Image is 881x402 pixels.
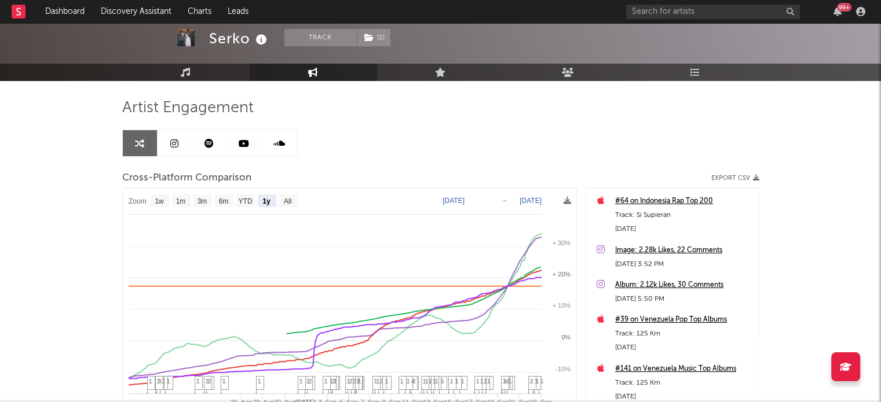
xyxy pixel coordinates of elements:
span: 1 [306,378,310,385]
div: [DATE] 5:50 PM [615,292,753,306]
span: 1 [299,378,303,385]
div: [DATE] [615,341,753,355]
text: + 10% [552,302,571,309]
span: 2 [208,378,211,385]
text: 1m [176,197,185,205]
span: 4 [506,378,510,385]
span: 1 [509,378,512,385]
text: + 30% [552,239,571,246]
span: 1 [222,378,226,385]
span: 2 [380,378,383,385]
span: 3 [332,378,336,385]
button: 99+ [834,7,842,16]
text: [DATE] [520,197,542,205]
button: (1) [357,29,390,46]
span: 1 [487,378,491,385]
text: 3m [197,197,207,205]
span: 1 [196,378,200,385]
span: 1 [376,378,380,385]
span: 2 [530,378,533,385]
a: Image: 2.28k Likes, 22 Comments [615,244,753,257]
span: 1 [425,378,429,385]
span: 1 [484,378,487,385]
a: Album: 2.12k Likes, 30 Comments [615,278,753,292]
text: YTD [238,197,252,205]
span: 1 [461,378,465,385]
text: 1w [155,197,164,205]
span: 1 [450,378,454,385]
span: 5 [441,378,444,385]
span: 1 [324,378,328,385]
text: 6m [218,197,228,205]
span: 3 [356,378,360,385]
span: 1 [167,378,170,385]
input: Search for artists [626,5,800,19]
span: 1 [476,378,480,385]
span: 1 [347,378,350,385]
button: Track [284,29,357,46]
span: 1 [503,378,506,385]
text: 0% [561,333,571,340]
span: 2 [309,378,312,385]
a: #141 on Venezuela Music Top Albums [615,362,753,376]
span: 1 [429,378,432,385]
a: #64 on Indonesia Rap Top 200 [615,194,753,208]
span: Artist Engagement [122,101,254,115]
span: 1 [455,378,459,385]
span: Cross-Platform Comparison [122,171,251,185]
span: 1 [480,378,484,385]
text: 1y [262,197,270,205]
span: 3 [353,378,356,385]
span: 1 [433,378,436,385]
span: 1 [149,378,152,385]
span: 1 [374,378,378,385]
span: 1 [330,378,334,385]
text: All [283,197,291,205]
div: Track: Si Supieran [615,208,753,222]
text: → [500,197,507,205]
span: 1 [423,378,426,385]
span: 1 [162,378,165,385]
a: #39 on Venezuela Pop Top Albums [615,313,753,327]
span: 1 [385,378,389,385]
span: ( 1 ) [357,29,391,46]
span: 1 [258,378,261,385]
text: -10% [555,365,571,372]
span: 1 [435,378,438,385]
div: Serko [209,29,270,48]
span: 1 [400,378,404,385]
span: 1 [535,378,538,385]
span: 1 [157,378,160,385]
div: [DATE] [615,222,753,236]
text: Zoom [129,197,147,205]
text: [DATE] [443,197,465,205]
span: 3 [206,378,209,385]
button: Export CSV [711,175,759,182]
div: Track: 125 Km [615,327,753,341]
span: 4 [411,378,415,385]
div: [DATE] 3:52 PM [615,257,753,271]
span: 1 [540,378,544,385]
text: + 20% [552,271,571,278]
div: Track: 125 Km [615,376,753,390]
span: 2 [349,378,353,385]
div: 99 + [837,3,851,12]
span: 1 [407,378,410,385]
